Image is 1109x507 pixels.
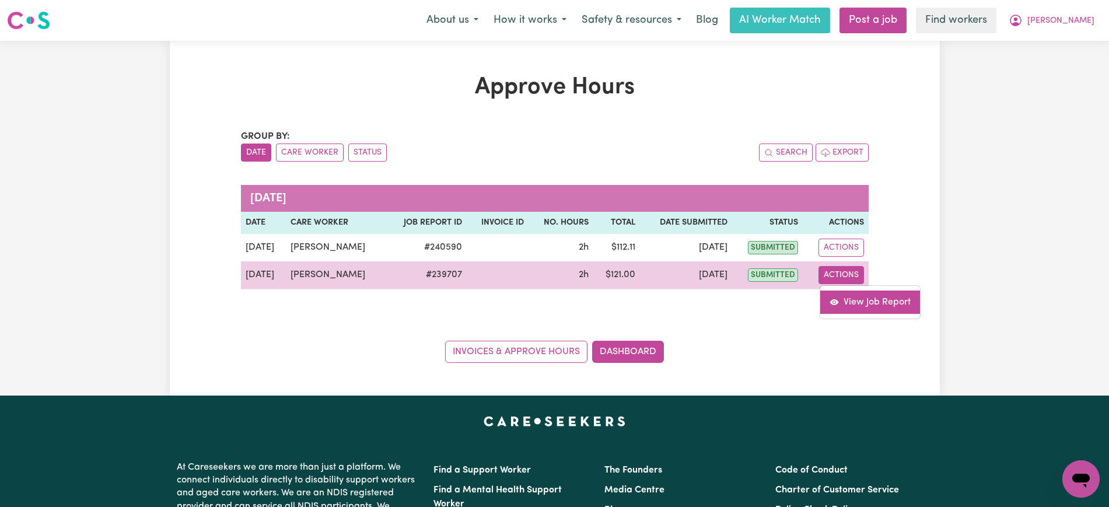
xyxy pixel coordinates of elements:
[592,341,664,363] a: Dashboard
[759,144,813,162] button: Search
[241,185,869,212] caption: [DATE]
[276,144,344,162] button: sort invoices by care worker
[818,266,864,284] button: Actions
[241,212,286,234] th: Date
[241,234,286,261] td: [DATE]
[593,234,640,261] td: $ 112.11
[7,10,50,31] img: Careseekers logo
[241,74,869,102] h1: Approve Hours
[7,7,50,34] a: Careseekers logo
[839,8,907,33] a: Post a job
[386,212,467,234] th: Job Report ID
[916,8,996,33] a: Find workers
[640,212,732,234] th: Date Submitted
[286,261,386,289] td: [PERSON_NAME]
[241,261,286,289] td: [DATE]
[640,234,732,261] td: [DATE]
[820,291,920,314] a: View job report 239707
[484,417,625,426] a: Careseekers home page
[775,485,899,495] a: Charter of Customer Service
[286,234,386,261] td: [PERSON_NAME]
[241,132,290,141] span: Group by:
[579,270,589,279] span: 2 hours
[604,466,662,475] a: The Founders
[604,485,664,495] a: Media Centre
[241,144,271,162] button: sort invoices by date
[816,144,869,162] button: Export
[775,466,848,475] a: Code of Conduct
[286,212,386,234] th: Care worker
[593,261,640,289] td: $ 121.00
[348,144,387,162] button: sort invoices by paid status
[386,261,467,289] td: # 239707
[433,466,531,475] a: Find a Support Worker
[730,8,830,33] a: AI Worker Match
[467,212,529,234] th: Invoice ID
[820,285,921,319] div: Actions
[593,212,640,234] th: Total
[1001,8,1102,33] button: My Account
[640,261,732,289] td: [DATE]
[732,212,803,234] th: Status
[386,234,467,261] td: # 240590
[748,268,798,282] span: submitted
[1027,15,1094,27] span: [PERSON_NAME]
[803,212,868,234] th: Actions
[818,239,864,257] button: Actions
[748,241,798,254] span: submitted
[445,341,587,363] a: Invoices & Approve Hours
[1062,460,1100,498] iframe: Button to launch messaging window
[529,212,593,234] th: No. Hours
[689,8,725,33] a: Blog
[419,8,486,33] button: About us
[486,8,574,33] button: How it works
[579,243,589,252] span: 2 hours
[574,8,689,33] button: Safety & resources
